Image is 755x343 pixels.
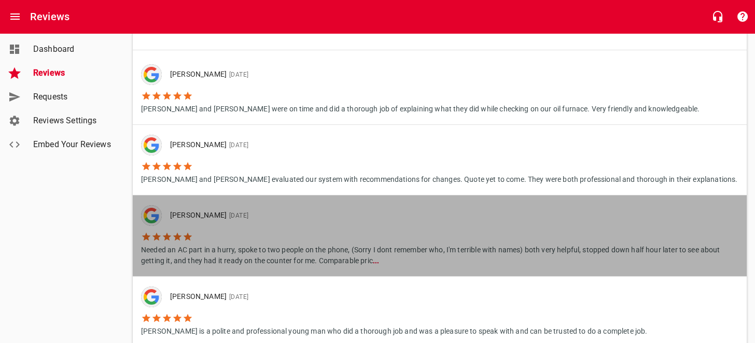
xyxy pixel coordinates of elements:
[30,8,69,25] h6: Reviews
[141,64,162,85] img: google-dark.png
[705,4,730,29] button: Live Chat
[227,141,248,149] span: [DATE]
[227,71,248,78] span: [DATE]
[33,138,112,151] span: Embed Your Reviews
[227,293,248,301] span: [DATE]
[141,205,162,226] div: Google
[141,135,162,155] div: Google
[141,64,162,85] div: Google
[141,205,162,226] img: google-dark.png
[141,242,738,266] p: Needed an AC part in a hurry, spoke to two people on the phone, (Sorry I dont remember who, I'm t...
[141,171,737,185] p: [PERSON_NAME] and [PERSON_NAME] evaluated our system with recommendations for changes. Quote yet ...
[170,210,730,221] p: [PERSON_NAME]
[133,54,747,124] a: [PERSON_NAME][DATE][PERSON_NAME] and [PERSON_NAME] were on time and did a thorough job of explain...
[730,4,755,29] button: Support Portal
[170,139,729,151] p: [PERSON_NAME]
[141,287,162,307] div: Google
[227,212,248,219] span: [DATE]
[3,4,27,29] button: Open drawer
[33,43,112,55] span: Dashboard
[373,256,379,265] b: ...
[33,67,112,79] span: Reviews
[33,115,112,127] span: Reviews Settings
[133,125,747,195] a: [PERSON_NAME][DATE][PERSON_NAME] and [PERSON_NAME] evaluated our system with recommendations for ...
[141,135,162,155] img: google-dark.png
[141,287,162,307] img: google-dark.png
[170,291,639,303] p: [PERSON_NAME]
[170,69,691,80] p: [PERSON_NAME]
[133,195,747,276] a: [PERSON_NAME][DATE]Needed an AC part in a hurry, spoke to two people on the phone, (Sorry I dont ...
[141,323,647,337] p: [PERSON_NAME] is a polite and professional young man who did a thorough job and was a pleasure to...
[141,101,700,115] p: [PERSON_NAME] and [PERSON_NAME] were on time and did a thorough job of explaining what they did w...
[33,91,112,103] span: Requests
